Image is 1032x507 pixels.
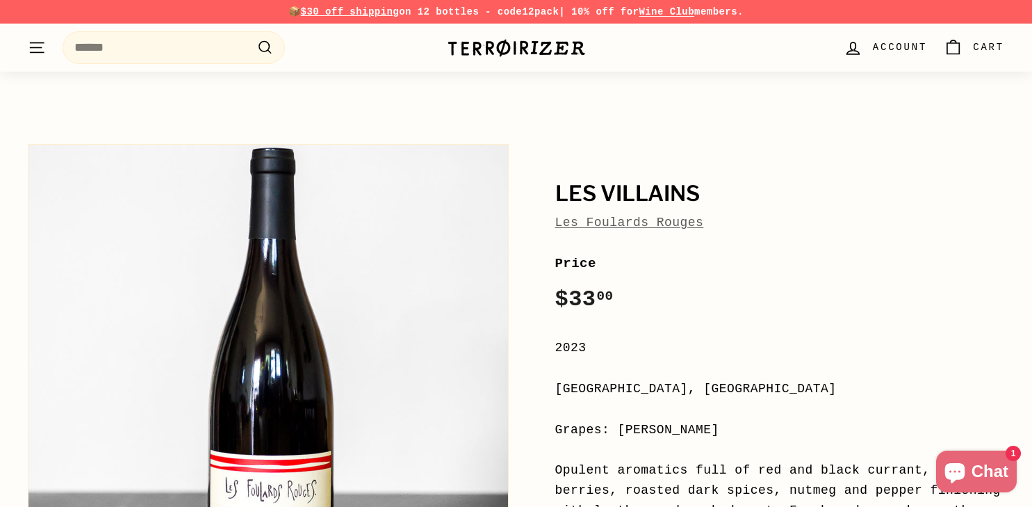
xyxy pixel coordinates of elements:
sup: 00 [596,289,613,304]
strong: 12pack [522,6,559,17]
h1: Les Villains [555,182,1005,206]
inbox-online-store-chat: Shopify online store chat [932,451,1021,496]
div: [GEOGRAPHIC_DATA], [GEOGRAPHIC_DATA] [555,379,1005,399]
a: Wine Club [639,6,694,17]
div: Grapes: [PERSON_NAME] [555,420,1005,440]
a: Les Foulards Rouges [555,216,704,230]
span: Account [873,40,927,55]
span: Cart [973,40,1004,55]
p: 📦 on 12 bottles - code | 10% off for members. [28,4,1004,19]
span: $30 off shipping [301,6,400,17]
label: Price [555,253,1005,274]
a: Cart [935,27,1013,68]
a: Account [835,27,935,68]
div: 2023 [555,338,1005,358]
span: $33 [555,287,614,312]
